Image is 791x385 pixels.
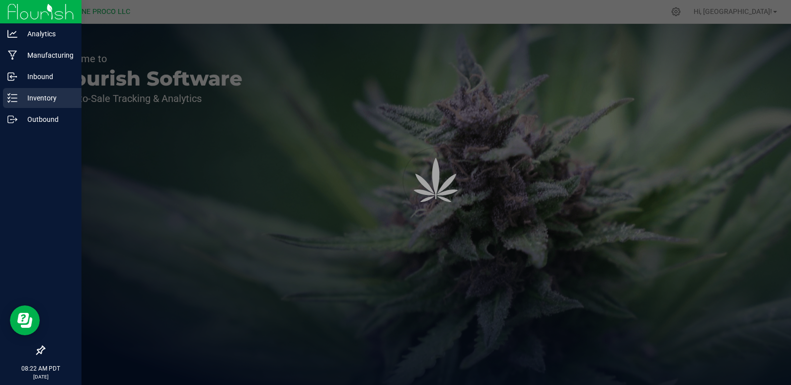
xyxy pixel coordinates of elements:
iframe: Resource center [10,305,40,335]
inline-svg: Outbound [7,114,17,124]
inline-svg: Inventory [7,93,17,103]
p: Analytics [17,28,77,40]
p: Inventory [17,92,77,104]
p: Outbound [17,113,77,125]
p: 08:22 AM PDT [4,364,77,373]
p: [DATE] [4,373,77,381]
p: Inbound [17,71,77,83]
inline-svg: Manufacturing [7,50,17,60]
p: Manufacturing [17,49,77,61]
inline-svg: Analytics [7,29,17,39]
inline-svg: Inbound [7,72,17,82]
